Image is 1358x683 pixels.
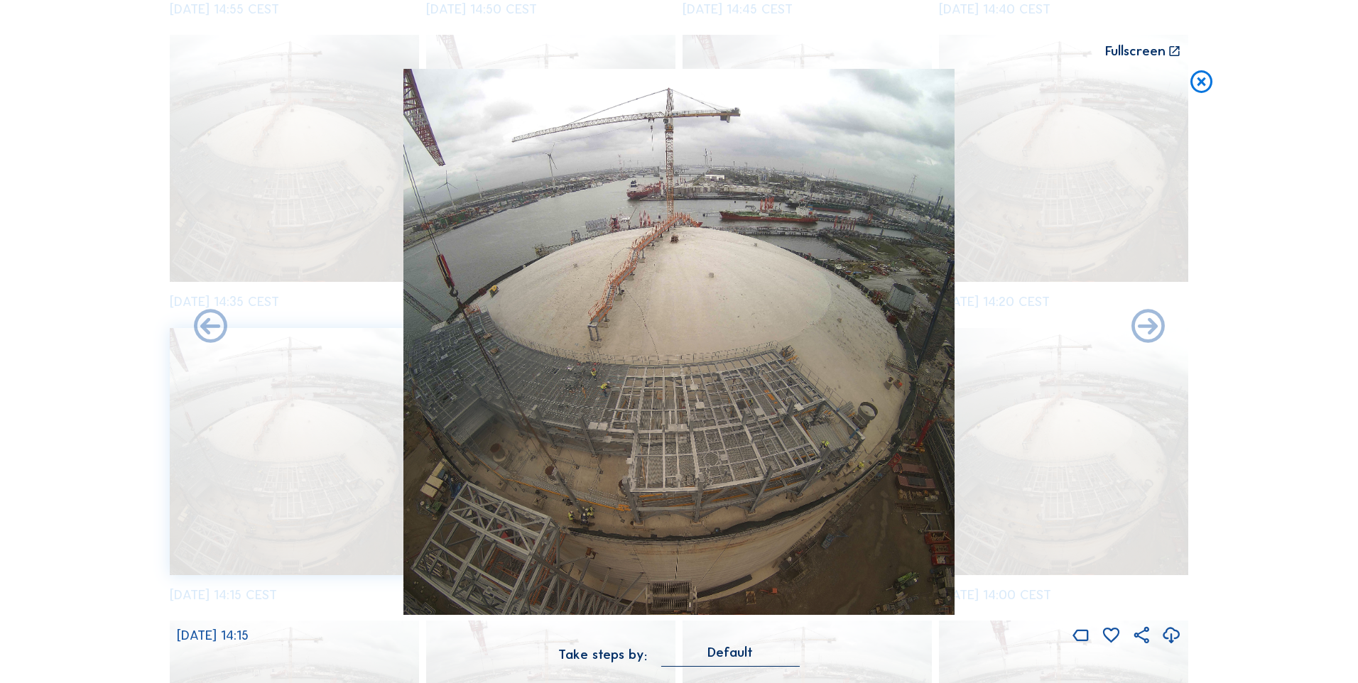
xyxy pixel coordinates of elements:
div: Fullscreen [1105,45,1166,59]
i: Forward [190,307,230,347]
div: Default [661,646,800,666]
div: Default [707,646,753,659]
span: [DATE] 14:15 [177,627,249,643]
div: Take steps by: [558,648,647,662]
img: Image [403,69,955,616]
i: Back [1128,307,1168,347]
